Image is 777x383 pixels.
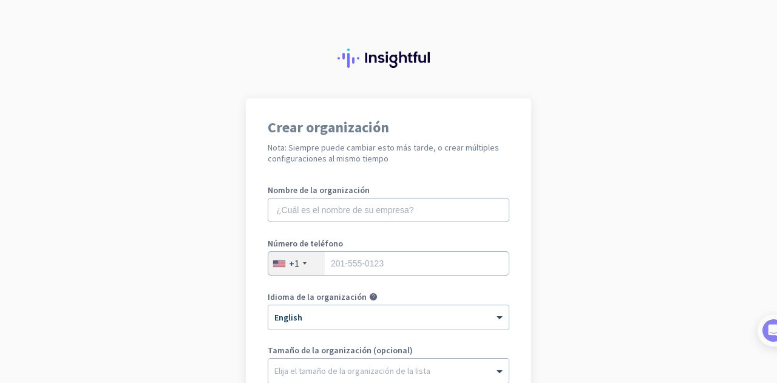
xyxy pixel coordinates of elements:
[268,293,367,301] label: Idioma de la organización
[268,251,509,276] input: 201-555-0123
[268,346,509,354] label: Tamaño de la organización (opcional)
[268,198,509,222] input: ¿Cuál es el nombre de su empresa?
[268,186,509,194] label: Nombre de la organización
[268,239,509,248] label: Número de teléfono
[268,120,509,135] h1: Crear organización
[289,257,299,269] div: +1
[369,293,378,301] i: help
[338,49,439,68] img: Insightful
[268,142,509,164] h2: Nota: Siempre puede cambiar esto más tarde, o crear múltiples configuraciones al mismo tiempo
